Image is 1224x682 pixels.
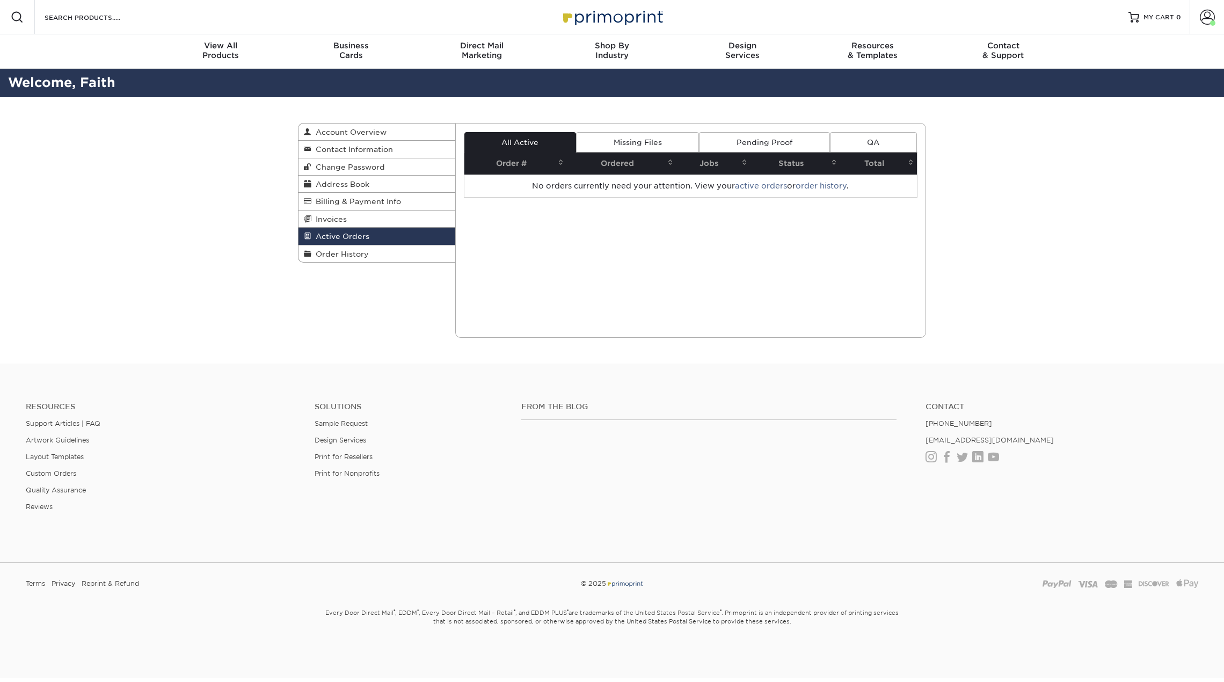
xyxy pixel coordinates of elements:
div: & Support [938,41,1068,60]
sup: ® [720,608,722,614]
a: Layout Templates [26,453,84,461]
a: Pending Proof [699,132,829,153]
input: SEARCH PRODUCTS..... [43,11,148,24]
h4: From the Blog [521,402,897,411]
td: No orders currently need your attention. View your or . [464,175,917,197]
a: Terms [26,576,45,592]
a: Artwork Guidelines [26,436,89,444]
div: & Templates [807,41,938,60]
a: DesignServices [677,34,807,69]
a: Contact [926,402,1198,411]
img: Primoprint [558,5,666,28]
div: Industry [547,41,677,60]
sup: ® [394,608,395,614]
a: Support Articles | FAQ [26,419,100,427]
span: Resources [807,41,938,50]
a: Contact Information [298,141,455,158]
span: Business [286,41,417,50]
a: Reprint & Refund [82,576,139,592]
span: Design [677,41,807,50]
a: [EMAIL_ADDRESS][DOMAIN_NAME] [926,436,1054,444]
div: Marketing [417,41,547,60]
a: Print for Nonprofits [315,469,380,477]
span: Shop By [547,41,677,50]
div: Cards [286,41,417,60]
span: 0 [1176,13,1181,21]
span: Direct Mail [417,41,547,50]
span: Contact Information [311,145,393,154]
th: Jobs [676,153,751,175]
a: Resources& Templates [807,34,938,69]
a: Design Services [315,436,366,444]
h4: Solutions [315,402,505,411]
span: MY CART [1143,13,1174,22]
span: Billing & Payment Info [311,197,401,206]
div: © 2025 [414,576,810,592]
div: Products [156,41,286,60]
span: Change Password [311,163,385,171]
a: View AllProducts [156,34,286,69]
a: All Active [464,132,576,153]
th: Ordered [567,153,676,175]
sup: ® [417,608,419,614]
span: Active Orders [311,232,369,241]
a: [PHONE_NUMBER] [926,419,992,427]
a: Order History [298,245,455,262]
a: Privacy [52,576,75,592]
th: Order # [464,153,567,175]
sup: ® [567,608,569,614]
a: Quality Assurance [26,486,86,494]
a: order history [796,182,847,190]
span: Order History [311,250,369,258]
a: Billing & Payment Info [298,193,455,210]
sup: ® [514,608,515,614]
span: Contact [938,41,1068,50]
img: Primoprint [606,579,644,587]
a: Custom Orders [26,469,76,477]
span: Invoices [311,215,347,223]
span: Account Overview [311,128,387,136]
span: View All [156,41,286,50]
a: Account Overview [298,124,455,141]
small: Every Door Direct Mail , EDDM , Every Door Direct Mail – Retail , and EDDM PLUS are trademarks of... [298,605,926,652]
th: Status [751,153,840,175]
a: Address Book [298,176,455,193]
a: Contact& Support [938,34,1068,69]
h4: Resources [26,402,298,411]
a: Direct MailMarketing [417,34,547,69]
a: Reviews [26,503,53,511]
a: active orders [735,182,787,190]
a: Change Password [298,158,455,176]
th: Total [840,153,917,175]
a: QA [830,132,917,153]
div: Services [677,41,807,60]
a: Sample Request [315,419,368,427]
span: Address Book [311,180,369,188]
a: Print for Resellers [315,453,373,461]
a: Missing Files [576,132,699,153]
a: Shop ByIndustry [547,34,677,69]
a: BusinessCards [286,34,417,69]
a: Active Orders [298,228,455,245]
a: Invoices [298,211,455,228]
